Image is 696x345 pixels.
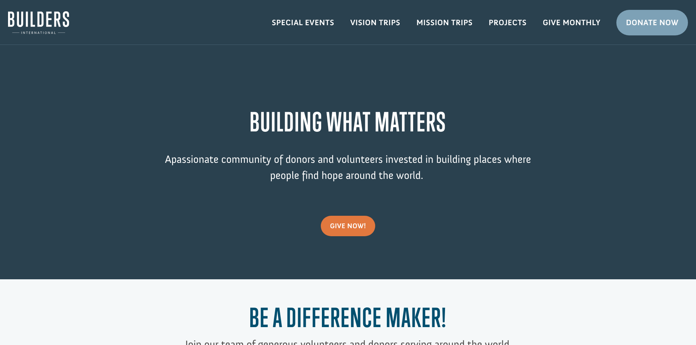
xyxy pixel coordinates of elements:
[165,153,171,166] span: A
[151,152,545,194] p: passionate community of donors and volunteers invested in building places where people find hope ...
[264,12,342,33] a: Special Events
[616,10,688,35] a: Donate Now
[481,12,535,33] a: Projects
[408,12,481,33] a: Mission Trips
[151,302,545,336] h1: Be a Difference Maker!
[535,12,608,33] a: Give Monthly
[8,11,69,34] img: Builders International
[151,107,545,141] h1: BUILDING WHAT MATTERS
[342,12,408,33] a: Vision Trips
[321,216,375,236] a: give now!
